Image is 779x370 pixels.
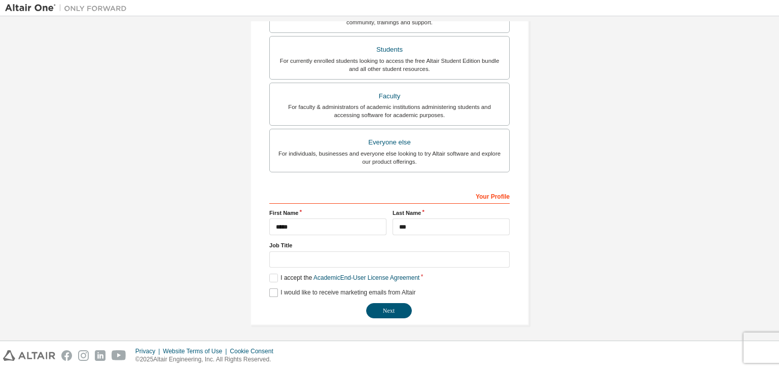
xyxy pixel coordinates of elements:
div: Everyone else [276,135,503,150]
label: Last Name [393,209,510,217]
div: Privacy [135,347,163,355]
label: Job Title [269,241,510,249]
div: Cookie Consent [230,347,279,355]
div: Faculty [276,89,503,103]
div: Website Terms of Use [163,347,230,355]
img: instagram.svg [78,350,89,361]
a: Academic End-User License Agreement [313,274,419,281]
div: For faculty & administrators of academic institutions administering students and accessing softwa... [276,103,503,119]
div: For currently enrolled students looking to access the free Altair Student Edition bundle and all ... [276,57,503,73]
img: altair_logo.svg [3,350,55,361]
div: Your Profile [269,188,510,204]
label: I accept the [269,274,419,282]
img: youtube.svg [112,350,126,361]
div: For individuals, businesses and everyone else looking to try Altair software and explore our prod... [276,150,503,166]
div: Students [276,43,503,57]
button: Next [366,303,412,318]
label: First Name [269,209,386,217]
p: © 2025 Altair Engineering, Inc. All Rights Reserved. [135,355,279,364]
label: I would like to receive marketing emails from Altair [269,288,415,297]
img: linkedin.svg [95,350,105,361]
img: facebook.svg [61,350,72,361]
img: Altair One [5,3,132,13]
